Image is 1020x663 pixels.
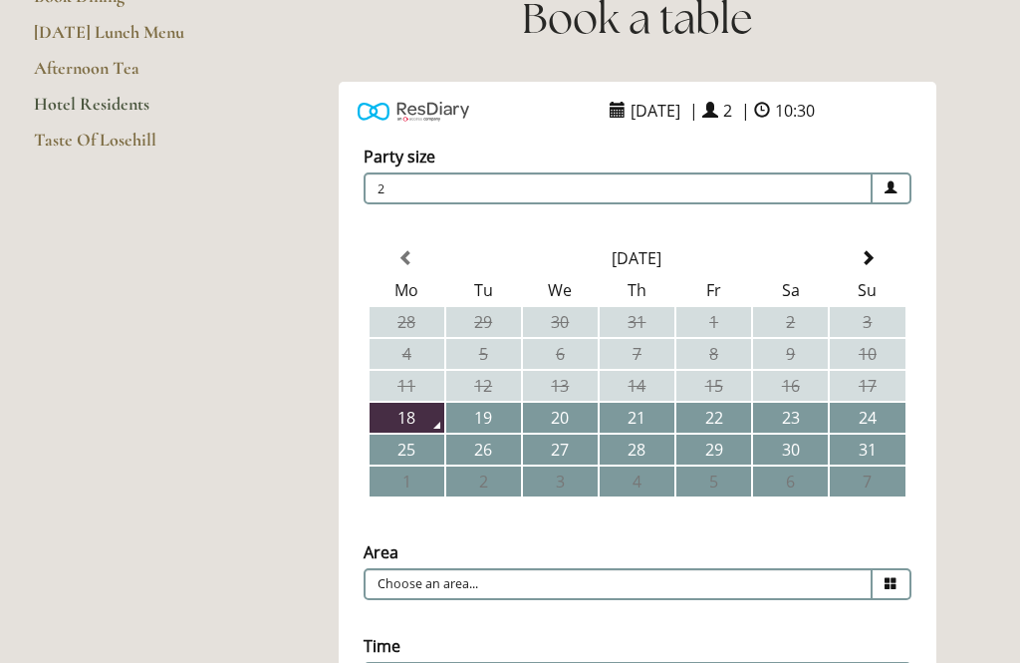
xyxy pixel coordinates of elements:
[364,635,400,657] label: Time
[398,250,414,266] span: Previous Month
[600,307,674,337] td: 31
[446,307,521,337] td: 29
[718,95,737,127] span: 2
[523,371,598,401] td: 13
[676,435,751,465] td: 29
[523,339,598,369] td: 6
[676,307,751,337] td: 1
[600,403,674,433] td: 21
[523,435,598,465] td: 27
[689,100,698,122] span: |
[676,339,751,369] td: 8
[626,95,685,127] span: [DATE]
[370,307,444,337] td: 28
[770,95,820,127] span: 10:30
[830,339,904,369] td: 10
[830,371,904,401] td: 17
[600,467,674,497] td: 4
[364,146,435,167] label: Party size
[753,435,828,465] td: 30
[446,243,829,273] th: Select Month
[676,403,751,433] td: 22
[600,371,674,401] td: 14
[753,307,828,337] td: 2
[600,435,674,465] td: 28
[830,467,904,497] td: 7
[860,250,876,266] span: Next Month
[34,57,224,93] a: Afternoon Tea
[370,339,444,369] td: 4
[446,371,521,401] td: 12
[364,541,398,563] label: Area
[364,172,873,204] span: 2
[34,129,224,165] a: Taste Of Losehill
[830,403,904,433] td: 24
[741,100,750,122] span: |
[523,403,598,433] td: 20
[34,21,224,57] a: [DATE] Lunch Menu
[753,371,828,401] td: 16
[830,435,904,465] td: 31
[370,371,444,401] td: 11
[676,467,751,497] td: 5
[370,275,444,305] th: Mo
[753,467,828,497] td: 6
[446,403,521,433] td: 19
[446,339,521,369] td: 5
[358,97,469,126] img: Powered by ResDiary
[676,371,751,401] td: 15
[523,467,598,497] td: 3
[446,435,521,465] td: 26
[446,275,521,305] th: Tu
[753,403,828,433] td: 23
[600,275,674,305] th: Th
[753,339,828,369] td: 9
[600,339,674,369] td: 7
[676,275,751,305] th: Fr
[370,403,444,433] td: 18
[446,467,521,497] td: 2
[523,275,598,305] th: We
[753,275,828,305] th: Sa
[370,467,444,497] td: 1
[34,93,224,129] a: Hotel Residents
[370,435,444,465] td: 25
[523,307,598,337] td: 30
[830,307,904,337] td: 3
[830,275,904,305] th: Su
